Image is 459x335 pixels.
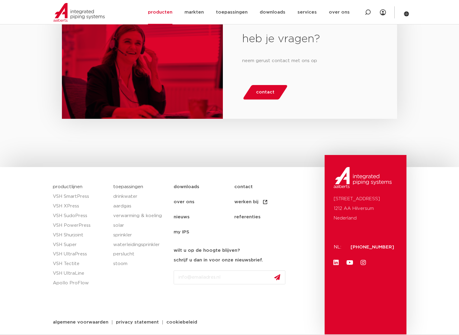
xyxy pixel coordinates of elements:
[334,242,343,252] p: NL:
[174,179,234,194] a: downloads
[113,221,168,230] a: solar
[174,225,234,240] a: my IPS
[53,221,107,230] a: VSH PowerPress
[116,320,159,324] span: privacy statement
[166,320,197,324] span: cookiebeleid
[53,192,107,201] a: VSH SmartPress
[242,32,378,46] h2: heb je vragen?
[174,210,234,225] a: nieuws
[174,179,322,240] nav: Menu
[174,248,240,253] strong: wilt u op de hoogte blijven?
[53,259,107,269] a: VSH Tectite
[256,87,274,97] span: contact
[53,240,107,250] a: VSH Super
[334,194,397,223] p: [STREET_ADDRESS] 1212 AA Hilversum Nederland
[113,259,168,269] a: stoom
[113,192,168,201] a: drinkwater
[113,240,168,250] a: waterleidingsprinkler
[113,230,168,240] a: sprinkler
[162,320,202,324] a: cookiebeleid
[234,210,295,225] a: referenties
[53,185,82,189] a: productlijnen
[53,230,107,240] a: VSH Shurjoint
[113,185,143,189] a: toepassingen
[174,270,285,284] input: info@emailadres.nl
[48,320,113,324] a: algemene voorwaarden
[174,258,263,262] strong: schrijf u dan in voor onze nieuwsbrief.
[53,249,107,259] a: VSH UltraPress
[174,194,234,210] a: over ons
[113,211,168,221] a: verwarming & koeling
[351,245,394,249] a: [PHONE_NUMBER]
[111,320,163,324] a: privacy statement
[53,211,107,221] a: VSH SudoPress
[174,289,265,313] iframe: reCAPTCHA
[242,56,378,66] p: neem gerust contact met ons op
[53,201,107,211] a: VSH XPress
[113,201,168,211] a: aardgas
[53,278,107,288] a: Apollo ProFlow
[234,179,295,194] a: contact
[274,274,280,280] img: send.svg
[113,249,168,259] a: perslucht
[234,194,295,210] a: werken bij
[53,320,108,324] span: algemene voorwaarden
[242,85,288,100] a: contact
[53,269,107,278] a: VSH UltraLine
